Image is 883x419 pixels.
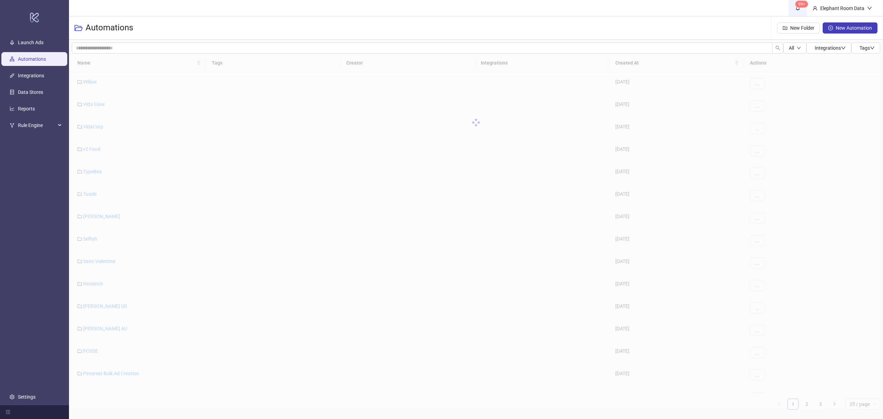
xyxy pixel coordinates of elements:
[775,46,780,50] span: search
[795,1,808,8] sup: 1515
[828,26,833,30] span: plus-circle
[815,45,846,51] span: Integrations
[813,6,817,11] span: user
[75,24,83,32] span: folder-open
[18,394,36,400] a: Settings
[806,42,851,53] button: Integrationsdown
[10,123,14,128] span: fork
[18,89,43,95] a: Data Stores
[86,22,133,33] h3: Automations
[18,40,43,45] a: Launch Ads
[823,22,877,33] button: New Automation
[867,6,872,11] span: down
[795,6,800,10] span: bell
[790,25,814,31] span: New Folder
[783,42,806,53] button: Alldown
[18,56,46,62] a: Automations
[783,26,787,30] span: folder-add
[18,118,56,132] span: Rule Engine
[817,4,867,12] div: Elephant Room Data
[836,25,872,31] span: New Automation
[860,45,875,51] span: Tags
[841,46,846,50] span: down
[18,73,44,78] a: Integrations
[777,22,820,33] button: New Folder
[797,46,801,50] span: down
[6,410,10,415] span: menu-fold
[870,46,875,50] span: down
[18,106,35,111] a: Reports
[851,42,880,53] button: Tagsdown
[789,45,794,51] span: All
